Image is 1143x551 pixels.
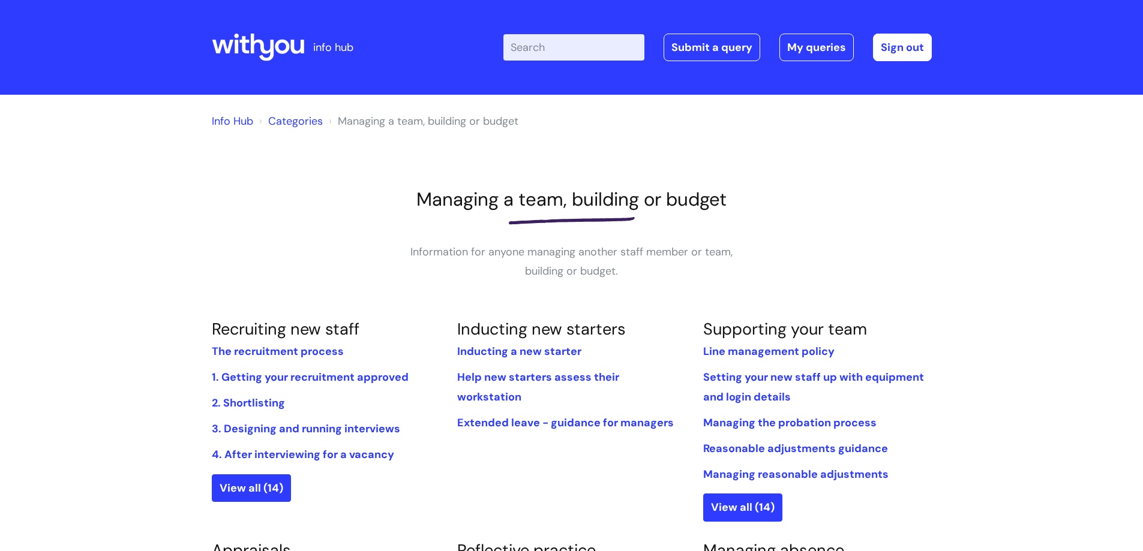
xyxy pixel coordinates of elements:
a: View all (14) [212,474,291,502]
a: Supporting your team [703,318,867,339]
li: Managing a team, building or budget [326,112,518,131]
a: Categories [268,114,323,128]
a: Managing reasonable adjustments [703,467,889,481]
a: 3. Designing and running interviews [212,421,400,436]
li: Solution home [256,112,323,131]
a: Submit a query [664,34,760,61]
a: Managing the probation process [703,415,877,430]
a: Reasonable adjustments guidance [703,441,888,456]
a: Sign out [873,34,932,61]
a: Extended leave - guidance for managers [457,415,674,430]
a: 2. Shortlisting [212,396,285,410]
a: 1. Getting your recruitment approved [212,370,409,384]
a: 4. After interviewing for a vacancy [212,447,394,462]
div: | - [503,34,932,61]
p: Information for anyone managing another staff member or team, building or budget. [392,242,752,281]
a: Inducting a new starter [457,344,581,359]
a: View all (14) [703,493,782,521]
a: Setting your new staff up with equipment and login details [703,370,924,404]
a: My queries [779,34,854,61]
a: Inducting new starters [457,318,626,339]
a: Recruiting new staff [212,318,359,339]
a: Line management policy [703,344,835,359]
p: info hub [313,38,353,57]
h1: Managing a team, building or budget [212,188,932,210]
a: Help new starters assess their workstation [457,370,619,404]
input: Search [503,34,644,61]
a: Info Hub [212,114,253,128]
a: The recruitment process [212,344,344,359]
